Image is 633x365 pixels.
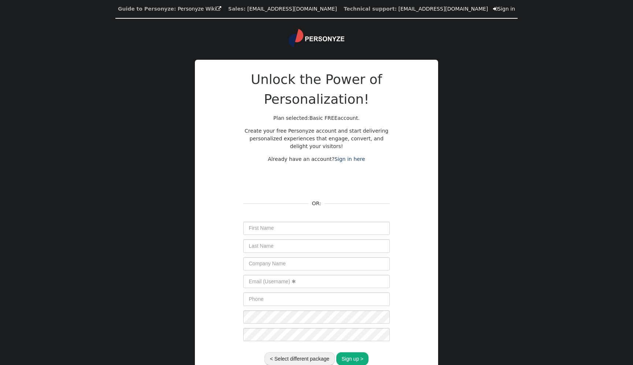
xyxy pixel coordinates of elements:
b: Guide to Personyze: [118,6,176,12]
b: Technical support: [344,6,397,12]
span:  [216,6,221,11]
span: Basic FREE [309,115,337,121]
p: Already have an account? [243,155,390,163]
input: Email (Username) ✱ [243,275,390,288]
input: First Name [243,222,390,235]
span:  [493,6,497,11]
div: OR: [309,200,324,207]
a: Sign in [493,6,515,12]
input: Phone [243,292,390,306]
p: Plan selected: account. [243,114,390,122]
p: Create your free Personyze account and start delivering personalized experiences that engage, con... [243,127,390,150]
img: logo.svg [289,29,344,47]
b: Sales: [228,6,246,12]
a: [EMAIL_ADDRESS][DOMAIN_NAME] [247,6,337,12]
a: [EMAIL_ADDRESS][DOMAIN_NAME] [399,6,488,12]
input: Last Name [243,239,390,252]
h2: Unlock the Power of Personalization! [243,70,390,109]
a: Personyze Wiki [178,6,221,12]
iframe: Sign in with Google Button [278,173,355,189]
input: Company Name [243,257,390,270]
a: Sign in here [334,156,365,162]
